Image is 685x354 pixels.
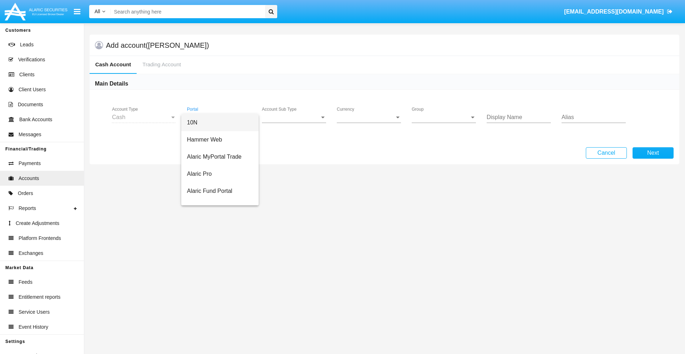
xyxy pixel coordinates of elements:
[187,183,253,200] span: Alaric Fund Portal
[187,114,253,131] span: 10N
[187,148,253,165] span: Alaric MyPortal Trade
[187,131,253,148] span: Hammer Web
[187,200,253,217] span: 10N Wealth
[187,165,253,183] span: Alaric Pro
